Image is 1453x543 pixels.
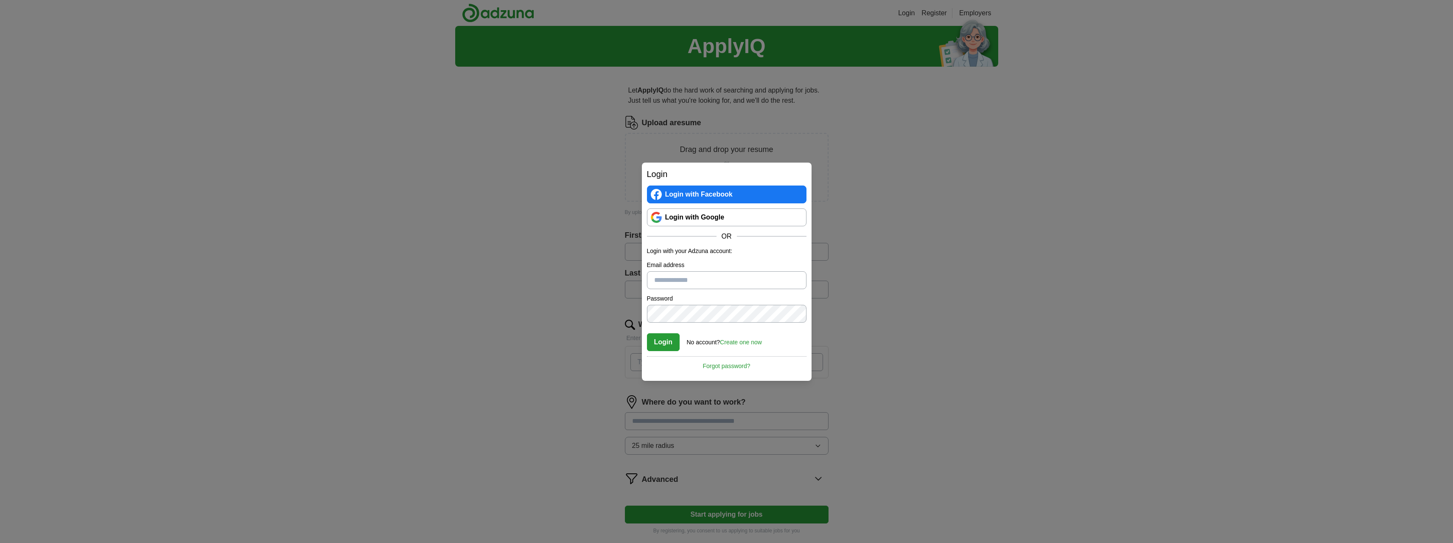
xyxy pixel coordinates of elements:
button: Login [647,333,680,351]
label: Password [647,294,806,303]
p: Login with your Adzuna account: [647,247,806,256]
h2: Login [647,168,806,180]
a: Login with Google [647,208,806,226]
a: Forgot password? [647,356,806,371]
label: Email address [647,261,806,270]
div: No account? [687,333,762,347]
span: OR [717,231,737,242]
a: Create one now [720,339,762,346]
a: Login with Facebook [647,186,806,203]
